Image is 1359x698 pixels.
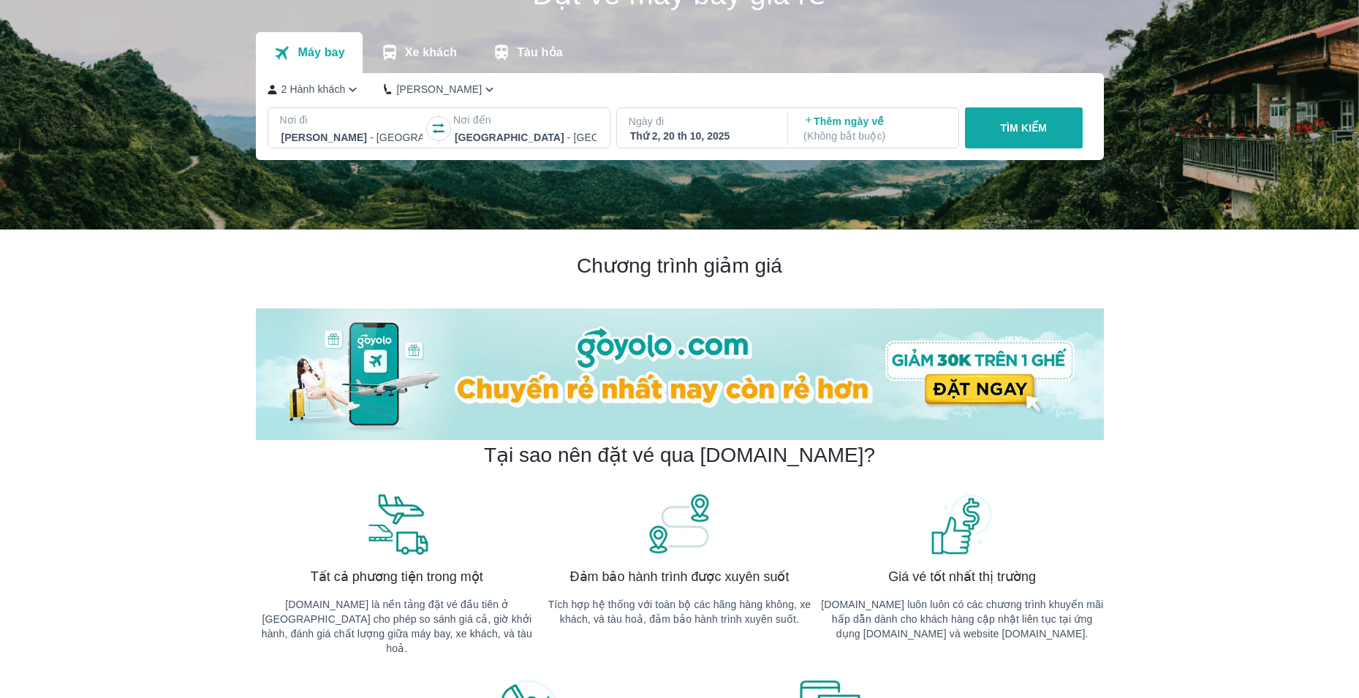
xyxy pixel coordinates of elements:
p: Nơi đến [453,113,598,127]
button: [PERSON_NAME] [384,82,497,97]
p: [PERSON_NAME] [396,82,482,96]
p: ( Không bắt buộc ) [803,129,945,143]
img: banner [929,492,995,556]
p: Máy bay [298,45,344,60]
h2: Tại sao nên đặt vé qua [DOMAIN_NAME]? [484,442,875,469]
p: [DOMAIN_NAME] luôn luôn có các chương trình khuyến mãi hấp dẫn dành cho khách hàng cập nhật liên ... [821,597,1104,641]
button: 2 Hành khách [268,82,361,97]
h2: Chương trình giảm giá [256,253,1104,279]
p: 2 Hành khách [281,82,346,96]
img: banner [646,492,712,556]
p: Nơi đi [280,113,425,127]
img: banner [364,492,430,556]
p: Ngày đi [629,114,773,129]
p: [DOMAIN_NAME] là nền tảng đặt vé đầu tiên ở [GEOGRAPHIC_DATA] cho phép so sánh giá cả, giờ khởi h... [256,597,539,656]
button: TÌM KIẾM [965,107,1083,148]
img: banner-home [256,308,1104,440]
span: Tất cả phương tiện trong một [311,568,483,585]
div: Thứ 2, 20 th 10, 2025 [630,129,772,143]
div: transportation tabs [256,32,580,73]
p: Tàu hỏa [517,45,563,60]
span: Đảm bảo hành trình được xuyên suốt [570,568,790,585]
span: Giá vé tốt nhất thị trường [888,568,1036,585]
p: Xe khách [405,45,457,60]
p: Thêm ngày về [803,114,945,143]
p: TÌM KIẾM [1000,121,1047,135]
p: Tích hợp hệ thống với toàn bộ các hãng hàng không, xe khách, và tàu hoả, đảm bảo hành trình xuyên... [538,597,821,626]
